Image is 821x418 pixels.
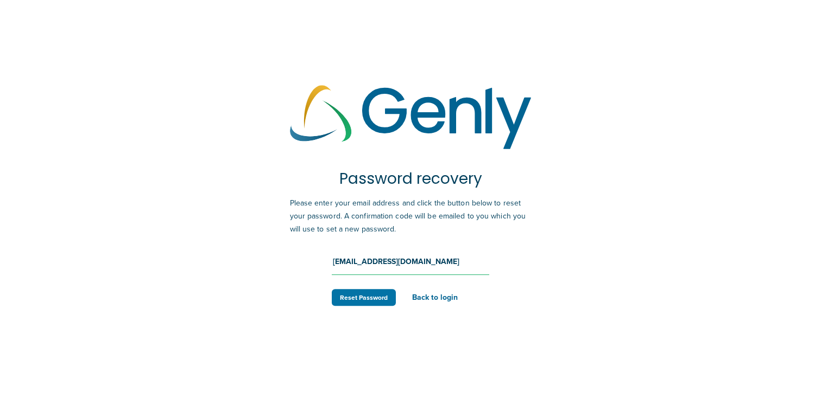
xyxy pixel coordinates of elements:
[412,293,458,302] a: Back to login
[332,249,489,275] input: Email address
[290,171,532,186] h1: Password recovery
[290,197,532,236] p: Please enter your email address and click the button below to reset your password. A confirmation...
[332,289,396,306] button: Reset Password
[290,85,532,150] img: Genly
